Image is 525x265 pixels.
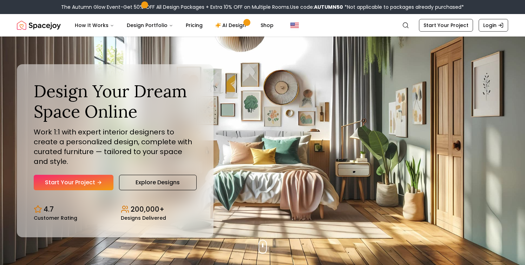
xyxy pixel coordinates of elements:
small: Customer Rating [34,216,77,220]
a: Start Your Project [419,19,473,32]
a: Start Your Project [34,175,113,190]
small: Designs Delivered [121,216,166,220]
a: Spacejoy [17,18,61,32]
a: Pricing [180,18,208,32]
h1: Design Your Dream Space Online [34,81,197,121]
p: Work 1:1 with expert interior designers to create a personalized design, complete with curated fu... [34,127,197,166]
span: *Not applicable to packages already purchased* [343,4,464,11]
nav: Global [17,14,508,37]
button: How It Works [69,18,120,32]
span: Use code: [290,4,343,11]
button: Design Portfolio [121,18,179,32]
p: 200,000+ [131,204,164,214]
div: Design stats [34,199,197,220]
img: Spacejoy Logo [17,18,61,32]
b: AUTUMN50 [314,4,343,11]
a: Explore Designs [119,175,197,190]
a: AI Design [210,18,254,32]
nav: Main [69,18,279,32]
img: United States [290,21,299,29]
div: The Autumn Glow Event-Get 50% OFF All Design Packages + Extra 10% OFF on Multiple Rooms. [61,4,464,11]
p: 4.7 [44,204,54,214]
a: Shop [255,18,279,32]
a: Login [479,19,508,32]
